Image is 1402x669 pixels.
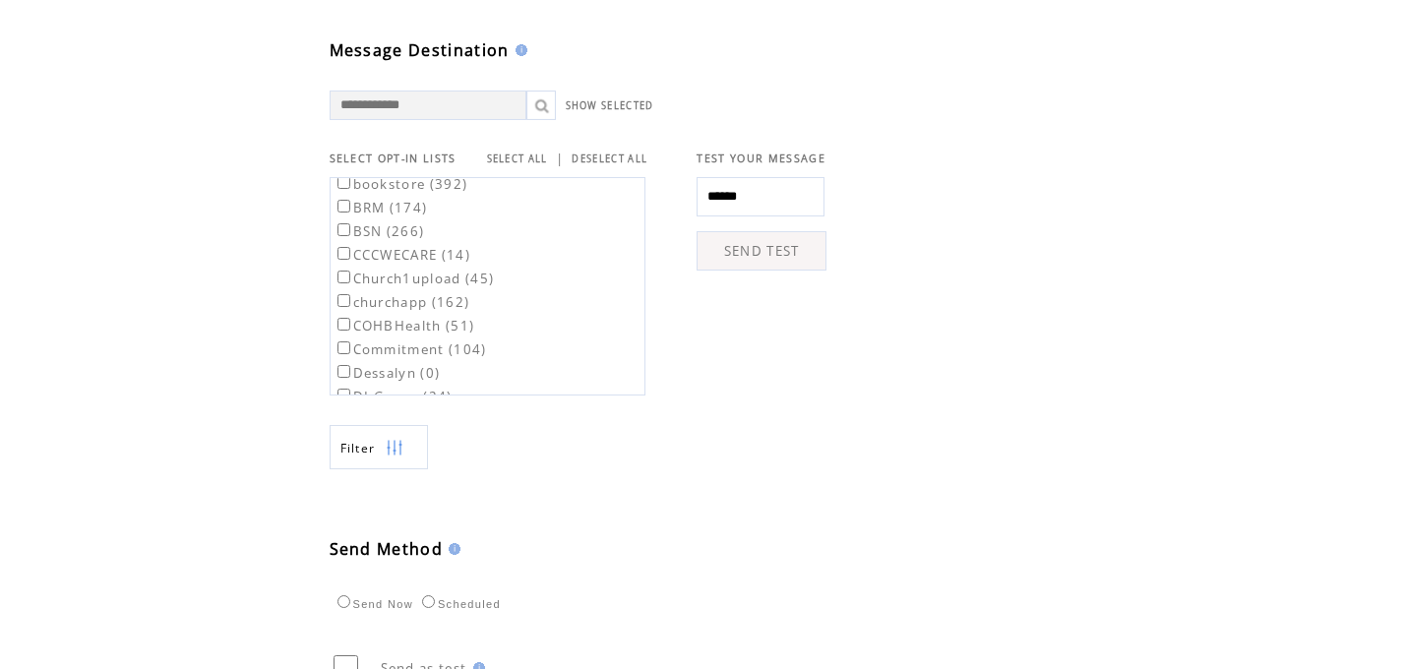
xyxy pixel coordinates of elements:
[556,150,564,167] span: |
[337,223,350,236] input: BSN (266)
[572,152,647,165] a: DESELECT ALL
[337,341,350,354] input: Commitment (104)
[334,222,425,240] label: BSN (266)
[334,317,475,334] label: COHBHealth (51)
[330,538,444,560] span: Send Method
[330,152,457,165] span: SELECT OPT-IN LISTS
[337,294,350,307] input: churchapp (162)
[337,318,350,331] input: COHBHealth (51)
[337,365,350,378] input: Dessalyn (0)
[386,426,403,470] img: filters.png
[337,271,350,283] input: Church1upload (45)
[340,440,376,456] span: Show filters
[566,99,654,112] a: SHOW SELECTED
[443,543,460,555] img: help.gif
[334,199,428,216] label: BRM (174)
[330,425,428,469] a: Filter
[333,598,413,610] label: Send Now
[334,340,487,358] label: Commitment (104)
[422,595,435,608] input: Scheduled
[487,152,548,165] a: SELECT ALL
[330,39,510,61] span: Message Destination
[334,246,471,264] label: CCCWECARE (14)
[337,200,350,213] input: BRM (174)
[510,44,527,56] img: help.gif
[334,175,468,193] label: bookstore (392)
[337,595,350,608] input: Send Now
[337,389,350,401] input: DI-Group (24)
[337,247,350,260] input: CCCWECARE (14)
[334,388,453,405] label: DI-Group (24)
[697,231,826,271] a: SEND TEST
[697,152,825,165] span: TEST YOUR MESSAGE
[334,293,470,311] label: churchapp (162)
[334,270,495,287] label: Church1upload (45)
[334,364,441,382] label: Dessalyn (0)
[337,176,350,189] input: bookstore (392)
[417,598,501,610] label: Scheduled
